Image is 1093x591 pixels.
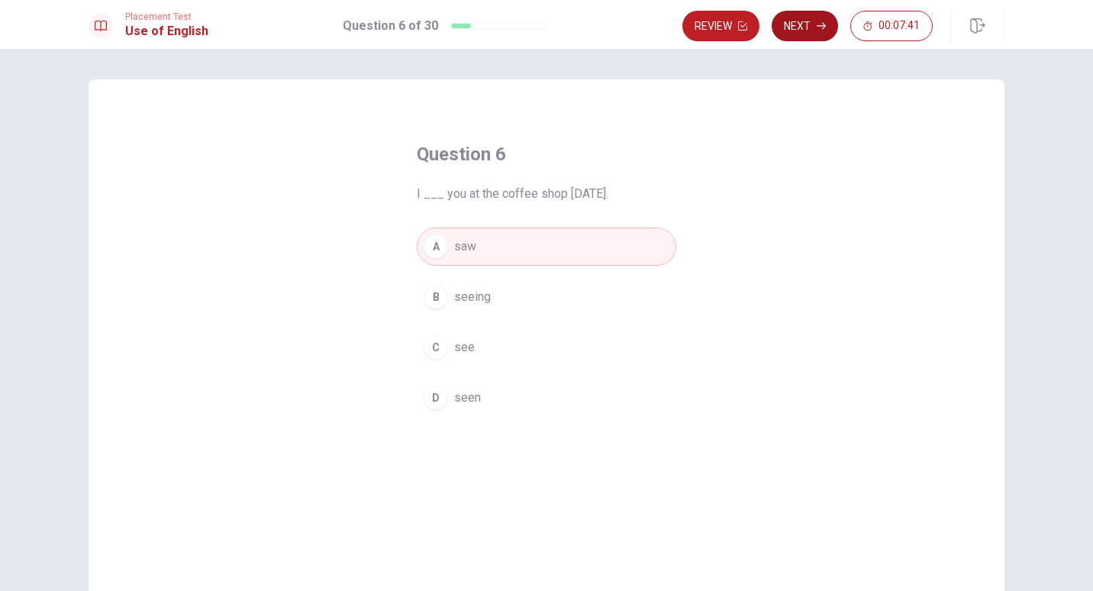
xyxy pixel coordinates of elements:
button: Asaw [417,228,676,266]
h4: Question 6 [417,142,676,166]
span: saw [454,237,476,256]
button: 00:07:41 [850,11,933,41]
span: seen [454,389,481,407]
button: Csee [417,328,676,367]
div: C [424,335,448,360]
button: Review [682,11,759,41]
h1: Use of English [125,22,208,40]
div: B [424,285,448,309]
span: I ___ you at the coffee shop [DATE]. [417,185,676,203]
button: Next [772,11,838,41]
span: seeing [454,288,491,306]
button: Dseen [417,379,676,417]
h1: Question 6 of 30 [343,17,438,35]
span: 00:07:41 [879,20,920,32]
div: D [424,386,448,410]
span: see [454,338,475,357]
button: Bseeing [417,278,676,316]
div: A [424,234,448,259]
span: Placement Test [125,11,208,22]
